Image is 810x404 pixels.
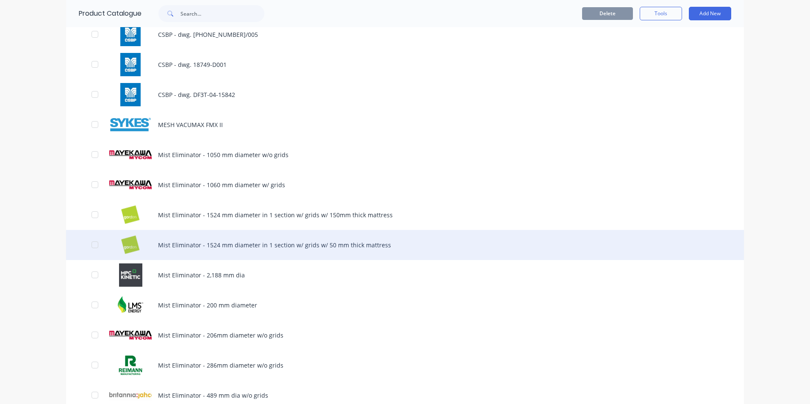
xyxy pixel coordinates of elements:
div: Mist Eliminator - 1050 mm diameter w/o gridsMist Eliminator - 1050 mm diameter w/o grids [66,140,744,170]
div: Mist Eliminator - 200 mm diameterMist Eliminator - 200 mm diameter [66,290,744,320]
button: Delete [582,7,633,20]
div: Mist Eliminator - 1060 mm diameter w/ gridsMist Eliminator - 1060 mm diameter w/ grids [66,170,744,200]
div: Mist Eliminator - 2,188 mm diaMist Eliminator - 2,188 mm dia [66,260,744,290]
div: CSBP - dwg. 1162-4-0299/005CSBP - dwg. [PHONE_NUMBER]/005 [66,19,744,50]
div: Mist Eliminator - 1524 mm diameter in 1 section w/ grids w/ 50 mm thick mattressMist Eliminator -... [66,230,744,260]
input: Search... [180,5,264,22]
div: Mist Eliminator - 1524 mm diameter in 1 section w/ grids w/ 150mm thick mattressMist Eliminator -... [66,200,744,230]
button: Tools [640,7,682,20]
button: Add New [689,7,731,20]
div: CSBP - dwg. DF3T-04-15842CSBP - dwg. DF3T-04-15842 [66,80,744,110]
div: Mist Eliminator - 286mm diameter w/o gridsMist Eliminator - 286mm diameter w/o grids [66,350,744,380]
div: MESH VACUMAX FMX IIMESH VACUMAX FMX II [66,110,744,140]
div: Mist Eliminator - 206mm diameter w/o gridsMist Eliminator - 206mm diameter w/o grids [66,320,744,350]
div: CSBP - dwg. 18749-D001CSBP - dwg. 18749-D001 [66,50,744,80]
